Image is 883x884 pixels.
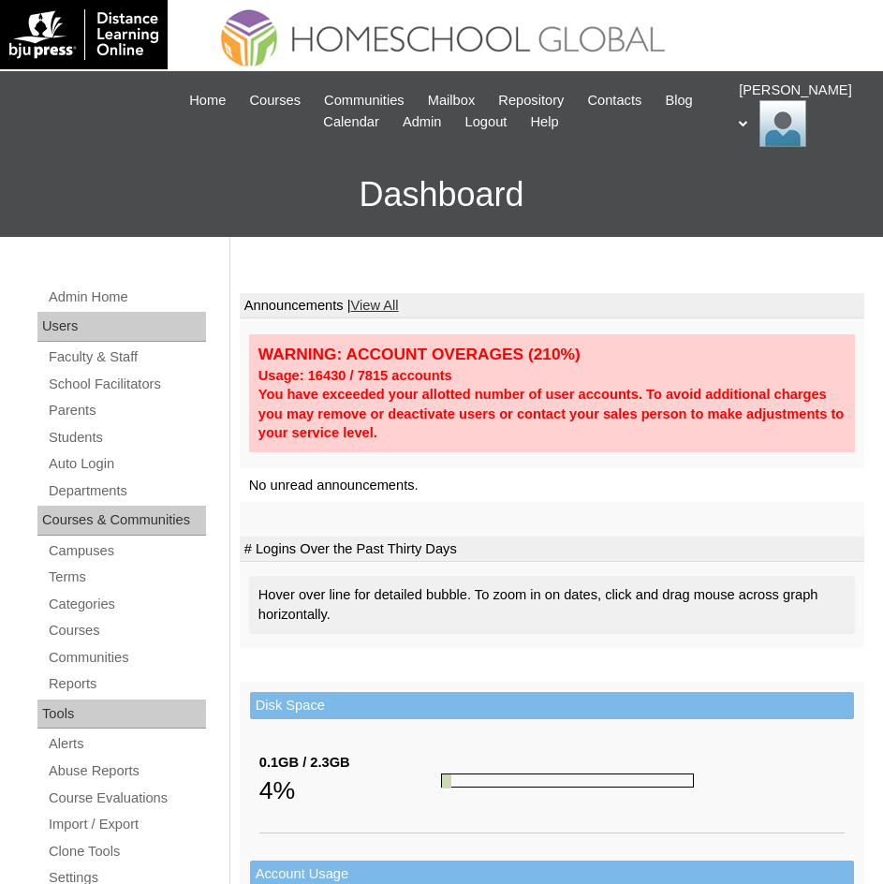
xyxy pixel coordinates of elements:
a: Communities [315,90,414,111]
div: WARNING: ACCOUNT OVERAGES (210%) [258,344,846,365]
a: Auto Login [47,452,206,476]
a: Departments [47,479,206,503]
a: Reports [47,672,206,696]
a: Clone Tools [47,840,206,863]
strong: Usage: 16430 / 7815 accounts [258,368,452,383]
a: Repository [489,90,573,111]
div: [PERSON_NAME] [739,81,864,147]
a: Blog [655,90,701,111]
div: 4% [259,772,441,809]
a: Logout [456,111,517,133]
a: Students [47,426,206,449]
span: Contacts [587,90,641,111]
span: Help [530,111,558,133]
div: Hover over line for detailed bubble. To zoom in on dates, click and drag mouse across graph horiz... [249,576,855,633]
h3: Dashboard [9,153,874,237]
div: Users [37,312,206,342]
a: Help [521,111,567,133]
span: Admin [403,111,442,133]
a: Home [180,90,235,111]
span: Communities [324,90,405,111]
a: Categories [47,593,206,616]
a: Communities [47,646,206,670]
a: Admin Home [47,286,206,309]
div: 0.1GB / 2.3GB [259,753,441,773]
a: View All [351,298,399,313]
a: Terms [47,566,206,589]
a: Courses [240,90,310,111]
div: Tools [37,700,206,729]
a: Campuses [47,539,206,563]
td: # Logins Over the Past Thirty Days [240,537,864,563]
a: School Facilitators [47,373,206,396]
a: Courses [47,619,206,642]
a: Mailbox [419,90,485,111]
a: Alerts [47,732,206,756]
div: You have exceeded your allotted number of user accounts. To avoid additional charges you may remo... [258,385,846,443]
a: Admin [393,111,451,133]
td: No unread announcements. [240,468,864,503]
img: Ariane Ebuen [759,100,806,147]
img: logo-white.png [9,9,158,60]
span: Blog [665,90,692,111]
span: Home [189,90,226,111]
span: Mailbox [428,90,476,111]
span: Repository [498,90,564,111]
a: Course Evaluations [47,787,206,810]
span: Logout [465,111,508,133]
a: Parents [47,399,206,422]
a: Abuse Reports [47,759,206,783]
span: Calendar [323,111,378,133]
a: Contacts [578,90,651,111]
div: Courses & Communities [37,506,206,536]
td: Disk Space [250,692,854,719]
a: Calendar [314,111,388,133]
span: Courses [249,90,301,111]
a: Import / Export [47,813,206,836]
td: Announcements | [240,293,864,319]
a: Faculty & Staff [47,346,206,369]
